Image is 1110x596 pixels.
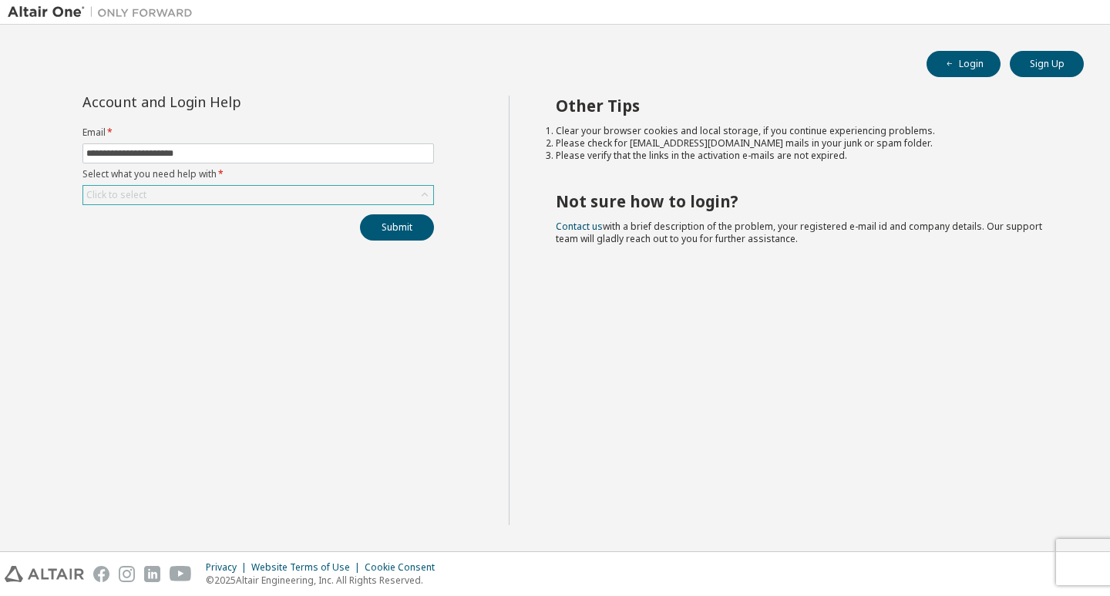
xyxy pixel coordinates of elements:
[556,137,1057,150] li: Please check for [EMAIL_ADDRESS][DOMAIN_NAME] mails in your junk or spam folder.
[927,51,1001,77] button: Login
[83,186,433,204] div: Click to select
[93,566,109,582] img: facebook.svg
[170,566,192,582] img: youtube.svg
[144,566,160,582] img: linkedin.svg
[8,5,200,20] img: Altair One
[365,561,444,574] div: Cookie Consent
[251,561,365,574] div: Website Terms of Use
[556,150,1057,162] li: Please verify that the links in the activation e-mails are not expired.
[86,189,146,201] div: Click to select
[556,220,1042,245] span: with a brief description of the problem, your registered e-mail id and company details. Our suppo...
[556,191,1057,211] h2: Not sure how to login?
[206,574,444,587] p: © 2025 Altair Engineering, Inc. All Rights Reserved.
[5,566,84,582] img: altair_logo.svg
[556,220,603,233] a: Contact us
[82,168,434,180] label: Select what you need help with
[206,561,251,574] div: Privacy
[119,566,135,582] img: instagram.svg
[82,96,364,108] div: Account and Login Help
[556,125,1057,137] li: Clear your browser cookies and local storage, if you continue experiencing problems.
[556,96,1057,116] h2: Other Tips
[360,214,434,241] button: Submit
[1010,51,1084,77] button: Sign Up
[82,126,434,139] label: Email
